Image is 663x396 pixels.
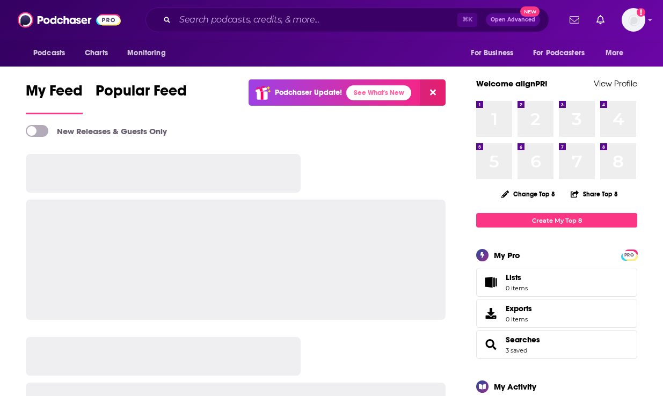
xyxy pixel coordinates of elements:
a: Searches [480,337,501,352]
a: Popular Feed [96,82,187,114]
span: Logged in as alignPR [622,8,645,32]
button: open menu [598,43,637,63]
span: Charts [85,46,108,61]
a: PRO [623,251,636,259]
span: Exports [480,306,501,321]
span: For Podcasters [533,46,585,61]
p: Podchaser Update! [275,88,342,97]
button: Share Top 8 [570,184,618,204]
div: Search podcasts, credits, & more... [145,8,549,32]
span: Open Advanced [491,17,535,23]
span: Lists [480,275,501,290]
a: Show notifications dropdown [592,11,609,29]
a: Exports [476,299,637,328]
a: Show notifications dropdown [565,11,584,29]
span: For Business [471,46,513,61]
a: View Profile [594,78,637,89]
a: New Releases & Guests Only [26,125,167,137]
span: Searches [476,330,637,359]
a: 3 saved [506,347,527,354]
span: 0 items [506,284,528,292]
span: Exports [506,304,532,313]
button: open menu [463,43,527,63]
span: Monitoring [127,46,165,61]
a: My Feed [26,82,83,114]
a: Welcome alignPR! [476,78,548,89]
a: Charts [78,43,114,63]
button: Open AdvancedNew [486,13,540,26]
img: Podchaser - Follow, Share and Rate Podcasts [18,10,121,30]
input: Search podcasts, credits, & more... [175,11,457,28]
svg: Add a profile image [637,8,645,17]
span: New [520,6,540,17]
span: More [606,46,624,61]
a: Searches [506,335,540,344]
span: Popular Feed [96,82,187,106]
span: ⌘ K [457,13,477,27]
img: User Profile [622,8,645,32]
button: open menu [120,43,179,63]
span: My Feed [26,82,83,106]
a: See What's New [346,85,411,100]
span: Lists [506,273,528,282]
div: My Activity [494,382,536,392]
button: open menu [26,43,79,63]
button: Show profile menu [622,8,645,32]
span: Lists [506,273,521,282]
span: Podcasts [33,46,65,61]
button: Change Top 8 [495,187,562,201]
button: open menu [526,43,600,63]
div: My Pro [494,250,520,260]
a: Lists [476,268,637,297]
span: 0 items [506,316,532,323]
a: Create My Top 8 [476,213,637,228]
